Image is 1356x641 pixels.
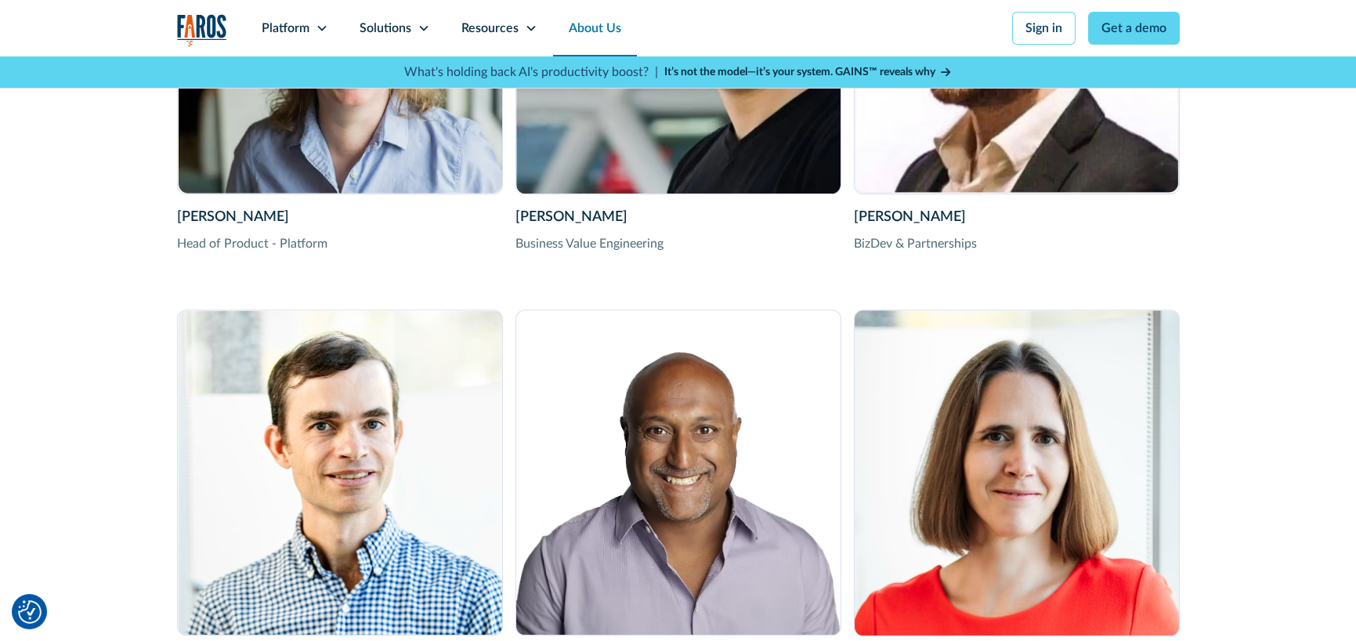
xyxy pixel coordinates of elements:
div: [PERSON_NAME] [515,207,841,228]
div: Platform [262,19,309,38]
img: Logo of the analytics and reporting company Faros. [177,14,227,46]
div: [PERSON_NAME] [177,207,503,228]
div: Business Value Engineering [515,234,841,253]
button: Cookie Settings [18,600,42,624]
div: Solutions [360,19,411,38]
div: [PERSON_NAME] [854,207,1180,228]
div: Resources [461,19,519,38]
a: Get a demo [1088,12,1180,45]
a: home [177,14,227,46]
a: It’s not the model—it’s your system. GAINS™ reveals why [664,64,953,81]
strong: It’s not the model—it’s your system. GAINS™ reveals why [664,67,935,78]
a: Sign in [1012,12,1076,45]
div: Head of Product - Platform [177,234,503,253]
img: Revisit consent button [18,600,42,624]
p: What's holding back AI's productivity boost? | [404,63,658,81]
div: BizDev & Partnerships [854,234,1180,253]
